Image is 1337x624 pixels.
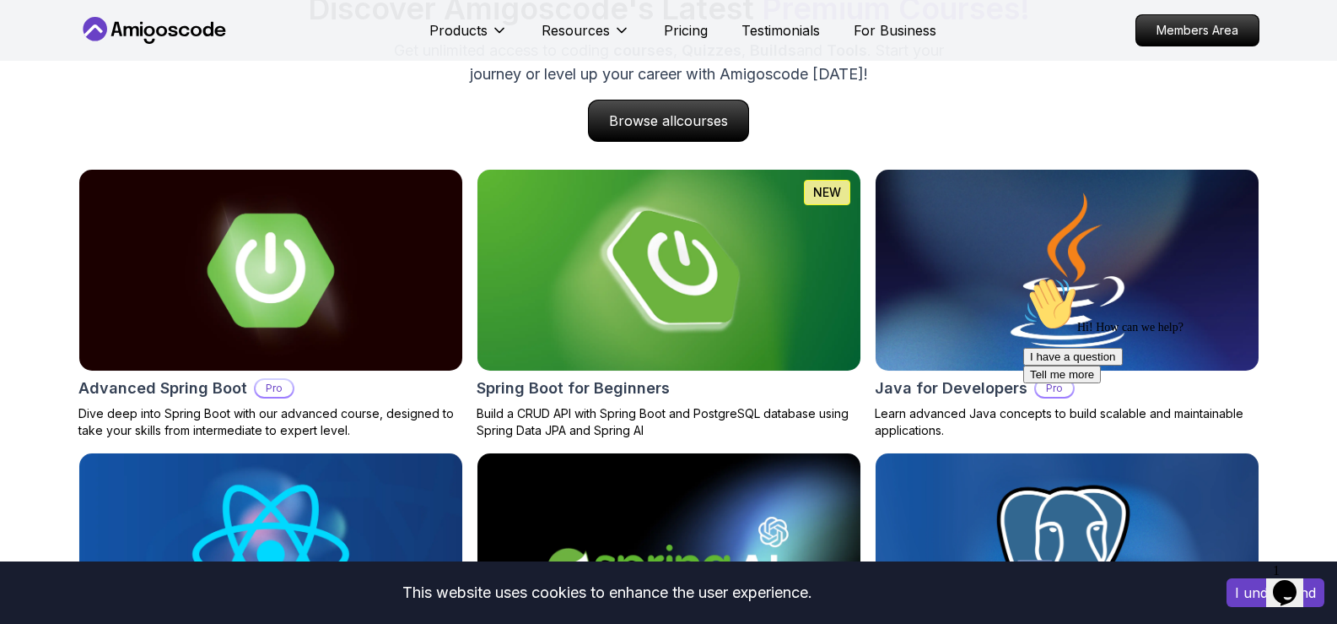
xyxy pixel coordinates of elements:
iframe: chat widget [1016,270,1320,548]
a: Spring Boot for Beginners cardNEWSpring Boot for BeginnersBuild a CRUD API with Spring Boot and P... [477,169,861,439]
a: Advanced Spring Boot cardAdvanced Spring BootProDive deep into Spring Boot with our advanced cour... [78,169,463,439]
h2: Java for Developers [875,377,1027,400]
p: Build a CRUD API with Spring Boot and PostgreSQL database using Spring Data JPA and Spring AI [477,405,861,439]
a: Testimonials [741,20,820,41]
p: Resources [542,20,610,41]
button: Tell me more [7,95,84,113]
img: Advanced Spring Boot card [79,170,462,371]
span: courses [677,112,728,129]
button: Accept cookies [1226,578,1324,607]
img: Java for Developers card [876,170,1259,371]
button: I have a question [7,78,106,95]
p: Dive deep into Spring Boot with our advanced course, designed to take your skills from intermedia... [78,405,463,439]
a: Pricing [664,20,708,41]
button: Resources [542,20,630,54]
a: Browse allcourses [588,100,749,142]
a: Members Area [1135,14,1259,46]
img: :wave: [7,7,61,61]
a: Java for Developers cardJava for DevelopersProLearn advanced Java concepts to build scalable and ... [875,169,1259,439]
p: Members Area [1136,15,1259,46]
p: NEW [813,184,841,201]
h2: Spring Boot for Beginners [477,377,670,400]
p: Learn advanced Java concepts to build scalable and maintainable applications. [875,405,1259,439]
button: Products [429,20,508,54]
h2: Advanced Spring Boot [78,377,247,400]
a: For Business [854,20,936,41]
div: 👋Hi! How can we help?I have a questionTell me more [7,7,310,113]
p: Products [429,20,488,41]
p: Pro [256,380,293,397]
iframe: chat widget [1266,556,1320,607]
div: This website uses cookies to enhance the user experience. [13,574,1201,611]
img: Spring Boot for Beginners card [477,170,860,371]
p: Browse all [589,100,748,141]
span: Hi! How can we help? [7,51,167,63]
p: Get unlimited access to coding , , and . Start your journey or level up your career with Amigosco... [385,39,952,86]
